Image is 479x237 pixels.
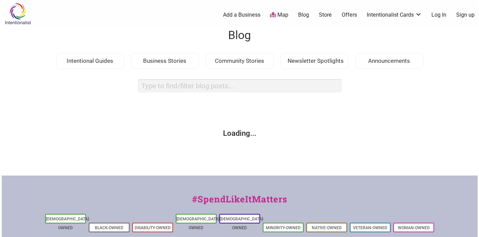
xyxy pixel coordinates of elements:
[15,27,464,43] h1: Blog
[319,11,332,19] a: Store
[298,11,309,19] a: Blog
[355,53,423,69] div: Announcements
[270,11,288,19] a: Map
[431,11,446,19] a: Log In
[206,53,274,69] div: Community Stories
[2,193,478,213] div: #SpendLikeItMatters
[8,105,471,162] div: Loading...
[280,53,348,69] div: Newsletter Spotlights
[266,225,301,230] a: Minority-Owned
[342,11,357,19] a: Offers
[312,225,342,230] a: Native-Owned
[398,225,430,230] a: Woman-Owned
[456,11,475,19] a: Sign up
[135,225,171,230] a: Disability-Owned
[131,53,199,69] div: Business Stories
[353,225,387,230] a: Veteran-Owned
[223,11,260,19] a: Add a Business
[56,53,124,69] div: Intentional Guides
[138,79,342,92] input: search box
[176,217,221,230] a: [DEMOGRAPHIC_DATA]-Owned
[95,225,123,230] a: Black-Owned
[46,217,90,230] a: [DEMOGRAPHIC_DATA]-Owned
[367,11,422,19] a: Intentionalist Cards
[2,3,34,25] img: Intentionalist
[220,217,264,230] a: [DEMOGRAPHIC_DATA]-Owned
